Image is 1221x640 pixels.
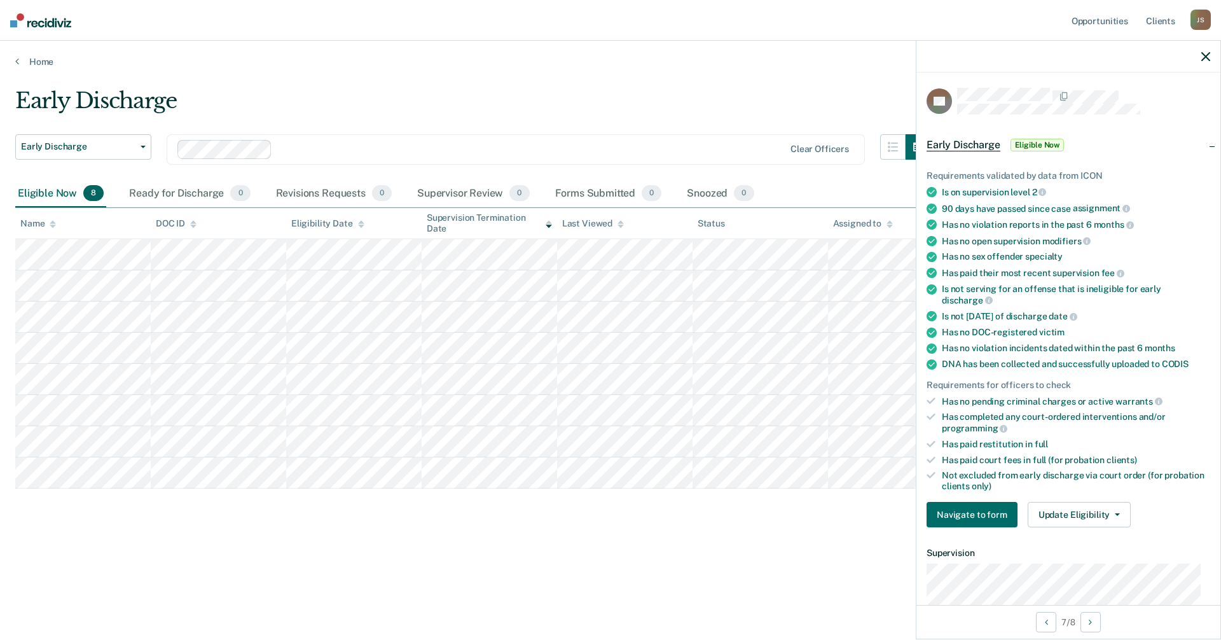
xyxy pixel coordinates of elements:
[1190,10,1211,30] div: J S
[83,185,104,202] span: 8
[698,218,725,229] div: Status
[1094,219,1134,230] span: months
[916,605,1220,639] div: 7 / 8
[1080,612,1101,632] button: Next Opportunity
[553,180,665,208] div: Forms Submitted
[10,13,71,27] img: Recidiviz
[942,359,1210,370] div: DNA has been collected and successfully uploaded to
[942,470,1210,492] div: Not excluded from early discharge via court order (for probation clients
[15,88,931,124] div: Early Discharge
[942,235,1210,247] div: Has no open supervision
[942,251,1210,262] div: Has no sex offender
[942,327,1210,338] div: Has no DOC-registered
[562,218,624,229] div: Last Viewed
[1036,612,1056,632] button: Previous Opportunity
[833,218,893,229] div: Assigned to
[927,502,1023,527] a: Navigate to form link
[684,180,756,208] div: Snoozed
[1107,455,1137,465] span: clients)
[1162,359,1189,369] span: CODIS
[1025,251,1063,261] span: specialty
[942,186,1210,198] div: Is on supervision level
[1042,236,1091,246] span: modifiers
[509,185,529,202] span: 0
[230,185,250,202] span: 0
[427,212,552,234] div: Supervision Termination Date
[790,144,849,155] div: Clear officers
[734,185,754,202] span: 0
[127,180,252,208] div: Ready for Discharge
[927,170,1210,181] div: Requirements validated by data from ICON
[1101,268,1124,278] span: fee
[1035,439,1048,449] span: full
[372,185,392,202] span: 0
[942,439,1210,450] div: Has paid restitution in
[927,548,1210,559] dt: Supervision
[916,125,1220,165] div: Early DischargeEligible Now
[927,139,1000,151] span: Early Discharge
[21,141,135,152] span: Early Discharge
[972,481,991,491] span: only)
[1028,502,1131,527] button: Update Eligibility
[1032,187,1047,197] span: 2
[291,218,364,229] div: Eligibility Date
[927,380,1210,391] div: Requirements for officers to check
[642,185,661,202] span: 0
[15,56,1206,67] a: Home
[942,284,1210,305] div: Is not serving for an offense that is ineligible for early
[942,455,1210,466] div: Has paid court fees in full (for probation
[273,180,394,208] div: Revisions Requests
[1115,396,1162,407] span: warrants
[415,180,532,208] div: Supervisor Review
[156,218,197,229] div: DOC ID
[942,412,1210,433] div: Has completed any court-ordered interventions and/or
[1011,139,1065,151] span: Eligible Now
[942,343,1210,354] div: Has no violation incidents dated within the past 6
[1049,311,1077,321] span: date
[1039,327,1065,337] span: victim
[942,396,1210,407] div: Has no pending criminal charges or active
[1073,203,1130,213] span: assignment
[942,267,1210,279] div: Has paid their most recent supervision
[942,203,1210,214] div: 90 days have passed since case
[15,180,106,208] div: Eligible Now
[942,310,1210,322] div: Is not [DATE] of discharge
[1145,343,1175,353] span: months
[942,423,1007,433] span: programming
[20,218,56,229] div: Name
[942,219,1210,230] div: Has no violation reports in the past 6
[927,502,1018,527] button: Navigate to form
[942,295,993,305] span: discharge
